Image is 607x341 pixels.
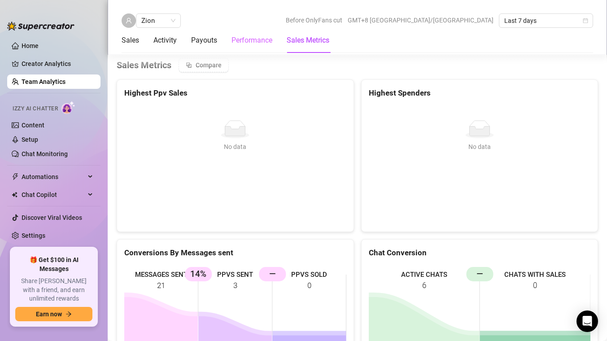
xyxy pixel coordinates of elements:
div: Payouts [191,35,217,46]
div: Sales Metrics [287,35,329,46]
span: thunderbolt [12,173,19,180]
span: Share [PERSON_NAME] with a friend, and earn unlimited rewards [15,277,92,303]
div: Conversions By Messages sent [124,247,346,259]
a: Discover Viral Videos [22,214,82,221]
a: Home [22,42,39,49]
div: Open Intercom Messenger [576,310,598,332]
span: arrow-right [66,311,72,317]
div: Chat Conversion [369,247,591,259]
a: Team Analytics [22,78,66,85]
a: Settings [22,232,45,239]
span: Automations [22,170,85,184]
span: Before OnlyFans cut [286,13,342,27]
div: Highest Spenders [369,87,591,99]
span: 🎁 Get $100 in AI Messages [15,256,92,273]
div: Sales [122,35,139,46]
span: Zion [141,14,175,27]
span: Last 7 days [504,14,588,27]
a: Content [22,122,44,129]
div: No data [372,142,587,152]
span: GMT+8 [GEOGRAPHIC_DATA]/[GEOGRAPHIC_DATA] [348,13,493,27]
button: Compare [179,58,229,72]
span: Earn now [36,310,62,318]
button: Earn nowarrow-right [15,307,92,321]
img: Chat Copilot [12,192,17,198]
a: Setup [22,136,38,143]
a: Chat Monitoring [22,150,68,157]
img: logo-BBDzfeDw.svg [7,22,74,31]
h4: Sales Metrics [117,59,171,71]
div: Performance [231,35,272,46]
img: AI Chatter [61,101,75,114]
a: Creator Analytics [22,57,93,71]
span: Chat Copilot [22,188,85,202]
div: Activity [153,35,177,46]
div: No data [128,142,343,152]
div: Highest Ppv Sales [124,87,346,99]
span: calendar [583,18,588,23]
span: user [126,17,132,24]
span: block [186,62,192,68]
span: Compare [196,61,222,69]
span: Izzy AI Chatter [13,105,58,113]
